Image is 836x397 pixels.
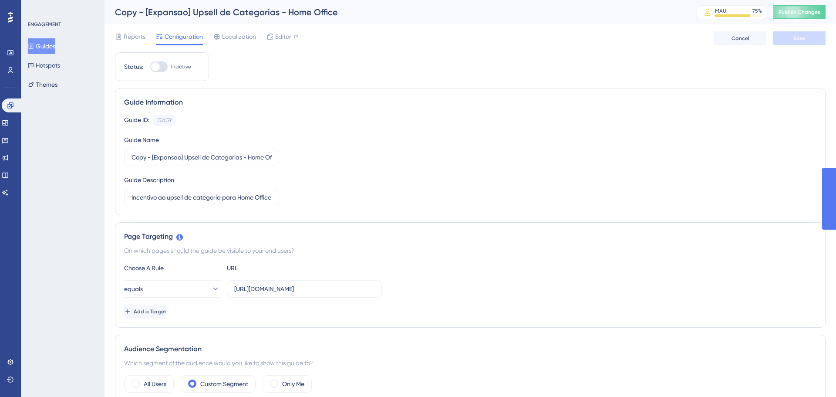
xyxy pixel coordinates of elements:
span: Save [793,35,806,42]
div: Guide Description [124,175,174,185]
button: Hotspots [28,58,60,73]
label: All Users [144,379,166,389]
div: Guide ID: [124,115,149,126]
div: MAU [715,7,726,14]
input: Type your Guide’s Description here [131,193,272,202]
label: Custom Segment [200,379,248,389]
button: Guides [28,38,55,54]
div: 152659 [157,117,172,124]
button: Publish Changes [773,5,826,19]
span: Editor [275,31,291,42]
div: Page Targeting [124,231,816,242]
input: Type your Guide’s Name here [131,153,272,162]
div: Status: [124,61,143,72]
div: 75 % [752,7,762,14]
button: Cancel [714,31,766,45]
button: Add a Target [124,305,166,319]
div: Audience Segmentation [124,344,816,354]
div: ENGAGEMENT [28,21,61,28]
div: URL [227,263,323,273]
label: Only Me [282,379,304,389]
span: Inactive [171,63,191,70]
span: Publish Changes [779,9,820,16]
span: Add a Target [134,308,166,315]
input: yourwebsite.com/path [234,284,374,294]
iframe: UserGuiding AI Assistant Launcher [799,363,826,389]
span: equals [124,284,143,294]
button: Save [773,31,826,45]
span: Localization [222,31,256,42]
div: Choose A Rule [124,263,220,273]
div: Which segment of the audience would you like to show this guide to? [124,358,816,368]
span: Cancel [731,35,749,42]
button: equals [124,280,220,298]
span: Reports [124,31,145,42]
div: Guide Information [124,97,816,108]
div: Copy - [Expansao] Upsell de Categorias - Home Office [115,6,675,18]
div: Guide Name [124,135,159,145]
button: Themes [28,77,57,92]
span: Configuration [165,31,203,42]
div: On which pages should the guide be visible to your end users? [124,245,816,256]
